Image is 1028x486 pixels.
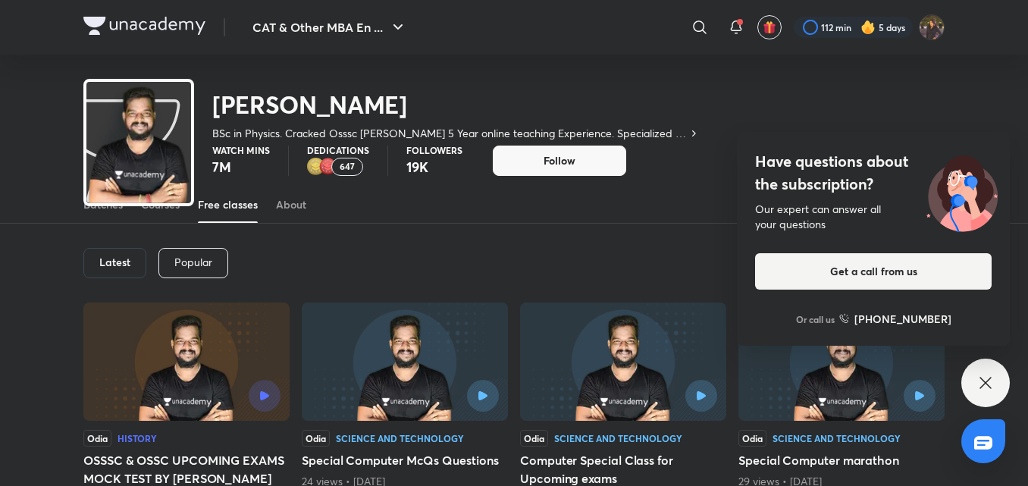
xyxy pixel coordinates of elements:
p: BSc in Physics. Cracked Osssc [PERSON_NAME] 5 Year online teaching Experience. Specialized in Men... [212,126,688,141]
div: Science and Technology [336,434,464,443]
a: Batches [83,187,123,223]
a: Free classes [198,187,258,223]
p: Dedications [307,146,369,155]
button: avatar [757,15,782,39]
div: Odia [302,430,330,447]
a: [PHONE_NUMBER] [839,311,951,327]
img: ttu_illustration_new.svg [914,150,1010,232]
div: History [118,434,157,443]
h2: [PERSON_NAME] [212,89,700,120]
span: Follow [544,153,575,168]
img: Bhumika Varshney [919,14,945,40]
div: Batches [83,197,123,212]
p: 647 [340,161,355,172]
p: 7M [212,158,270,176]
img: educator badge2 [307,158,325,176]
img: Company Logo [83,17,205,35]
p: Or call us [796,312,835,326]
h5: Special Computer McQs Questions [302,451,508,469]
p: Popular [174,256,212,268]
h6: Latest [99,256,130,268]
p: Watch mins [212,146,270,155]
div: Our expert can answer all your questions [755,202,992,232]
img: class [86,85,191,205]
img: educator badge1 [319,158,337,176]
p: Followers [406,146,462,155]
h4: Have questions about the subscription? [755,150,992,196]
button: CAT & Other MBA En ... [243,12,416,42]
div: About [276,197,306,212]
button: Follow [493,146,626,176]
div: Odia [738,430,766,447]
h6: [PHONE_NUMBER] [854,311,951,327]
div: Free classes [198,197,258,212]
h5: Special Computer marathon [738,451,945,469]
a: About [276,187,306,223]
div: Science and Technology [773,434,901,443]
a: Company Logo [83,17,205,39]
div: Science and Technology [554,434,682,443]
div: Odia [520,430,548,447]
div: Odia [83,430,111,447]
button: Get a call from us [755,253,992,290]
img: avatar [763,20,776,34]
img: streak [860,20,876,35]
p: 19K [406,158,462,176]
